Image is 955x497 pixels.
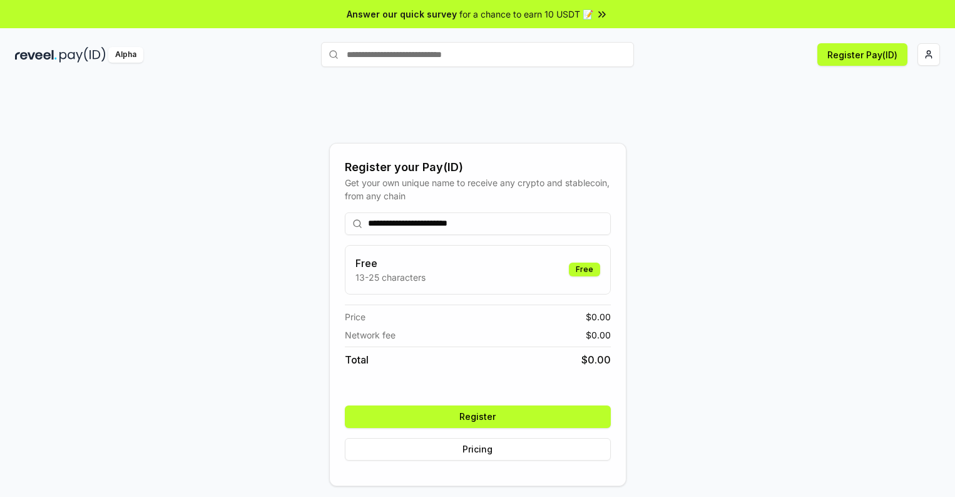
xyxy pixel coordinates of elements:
[59,47,106,63] img: pay_id
[345,438,611,461] button: Pricing
[347,8,457,21] span: Answer our quick survey
[345,352,369,367] span: Total
[817,43,907,66] button: Register Pay(ID)
[355,256,426,271] h3: Free
[459,8,593,21] span: for a chance to earn 10 USDT 📝
[586,328,611,342] span: $ 0.00
[581,352,611,367] span: $ 0.00
[345,405,611,428] button: Register
[345,159,611,176] div: Register your Pay(ID)
[15,47,57,63] img: reveel_dark
[355,271,426,284] p: 13-25 characters
[108,47,143,63] div: Alpha
[345,176,611,202] div: Get your own unique name to receive any crypto and stablecoin, from any chain
[569,263,600,276] div: Free
[586,310,611,323] span: $ 0.00
[345,310,365,323] span: Price
[345,328,396,342] span: Network fee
